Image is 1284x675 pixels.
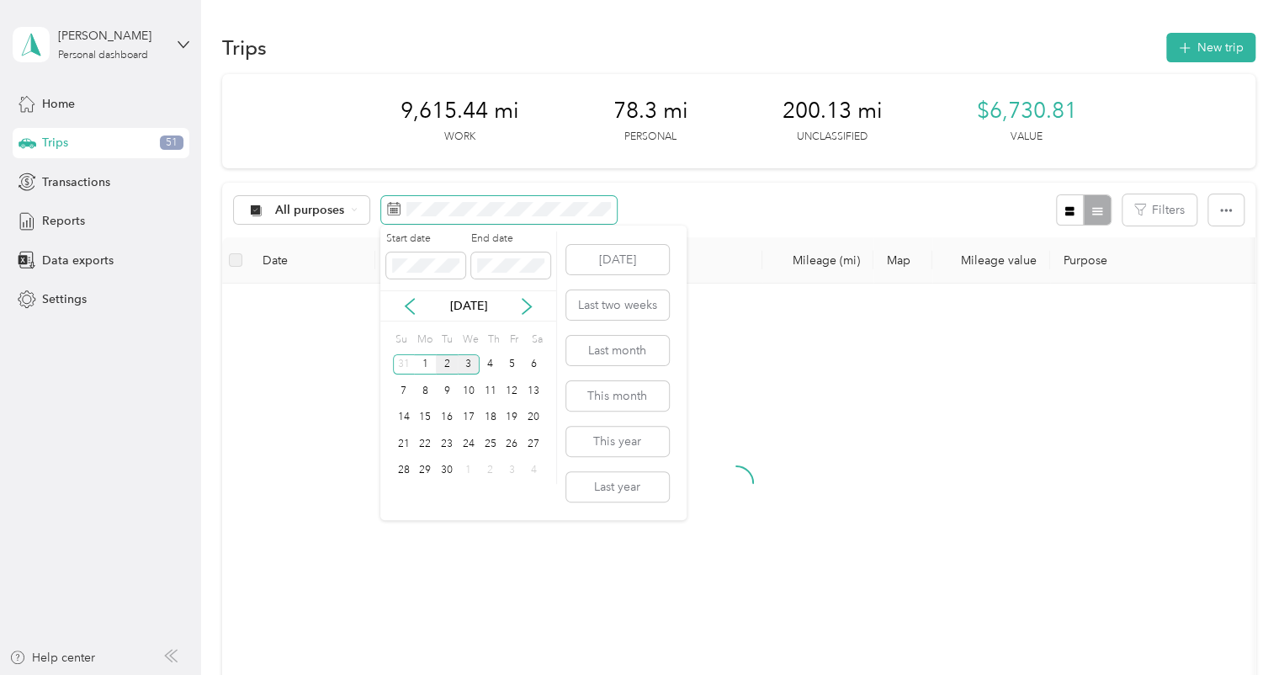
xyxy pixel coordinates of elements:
[501,354,523,375] div: 5
[523,380,544,401] div: 13
[433,297,504,315] p: [DATE]
[436,433,458,454] div: 23
[480,354,501,375] div: 4
[438,327,454,351] div: Tu
[160,136,183,151] span: 51
[458,380,480,401] div: 10
[624,130,676,145] p: Personal
[458,433,480,454] div: 24
[480,433,501,454] div: 25
[501,407,523,428] div: 19
[436,460,458,481] div: 30
[1011,130,1043,145] p: Value
[414,407,436,428] div: 15
[42,252,114,269] span: Data exports
[528,327,544,351] div: Sa
[480,380,501,401] div: 11
[436,380,458,401] div: 9
[42,95,75,113] span: Home
[932,237,1050,284] th: Mileage value
[507,327,523,351] div: Fr
[501,460,523,481] div: 3
[386,231,465,247] label: Start date
[401,98,519,125] span: 9,615.44 mi
[566,381,669,411] button: This month
[480,460,501,481] div: 2
[762,237,873,284] th: Mileage (mi)
[415,327,433,351] div: Mo
[458,407,480,428] div: 17
[480,407,501,428] div: 18
[414,460,436,481] div: 29
[393,354,415,375] div: 31
[873,237,932,284] th: Map
[42,290,87,308] span: Settings
[414,354,436,375] div: 1
[566,245,669,274] button: [DATE]
[58,27,163,45] div: [PERSON_NAME]
[393,327,409,351] div: Su
[613,98,688,125] span: 78.3 mi
[393,380,415,401] div: 7
[275,205,345,216] span: All purposes
[783,98,883,125] span: 200.13 mi
[436,407,458,428] div: 16
[460,327,480,351] div: We
[458,354,480,375] div: 3
[523,433,544,454] div: 27
[523,407,544,428] div: 20
[249,237,375,284] th: Date
[42,134,68,151] span: Trips
[566,427,669,456] button: This year
[42,212,85,230] span: Reports
[393,433,415,454] div: 21
[797,130,867,145] p: Unclassified
[523,460,544,481] div: 4
[471,231,550,247] label: End date
[566,290,669,320] button: Last two weeks
[566,472,669,502] button: Last year
[393,407,415,428] div: 14
[393,460,415,481] div: 28
[523,354,544,375] div: 6
[458,460,480,481] div: 1
[375,237,762,284] th: Locations
[9,649,95,667] button: Help center
[222,39,267,56] h1: Trips
[1190,581,1284,675] iframe: Everlance-gr Chat Button Frame
[501,433,523,454] div: 26
[42,173,110,191] span: Transactions
[977,98,1077,125] span: $6,730.81
[444,130,475,145] p: Work
[485,327,501,351] div: Th
[1122,194,1196,226] button: Filters
[436,354,458,375] div: 2
[414,433,436,454] div: 22
[501,380,523,401] div: 12
[1166,33,1255,62] button: New trip
[58,50,148,61] div: Personal dashboard
[414,380,436,401] div: 8
[566,336,669,365] button: Last month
